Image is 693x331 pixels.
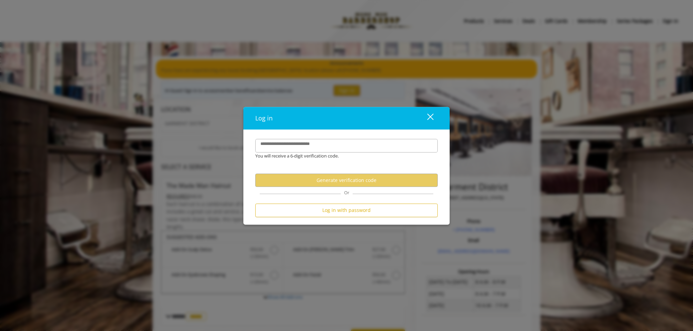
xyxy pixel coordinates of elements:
[255,174,438,187] button: Generate verification code
[255,114,273,122] span: Log in
[341,190,353,196] span: Or
[415,111,438,125] button: close dialog
[255,204,438,217] button: Log in with password
[419,113,433,123] div: close dialog
[250,152,433,160] div: You will receive a 6-digit verification code.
